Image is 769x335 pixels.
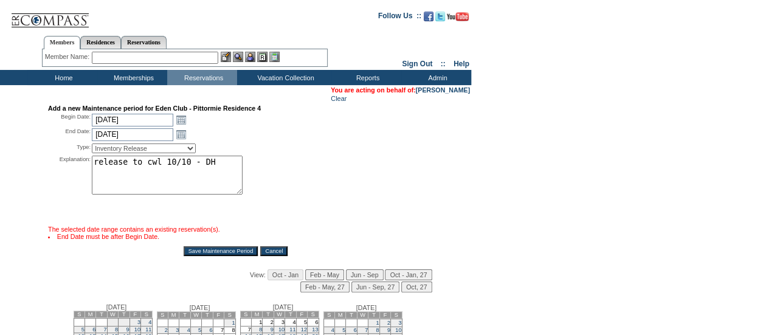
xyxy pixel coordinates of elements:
[331,95,347,102] a: Clear
[233,52,243,62] img: View
[447,15,469,22] a: Subscribe to our YouTube Channel
[137,319,140,325] a: 3
[356,304,377,311] span: [DATE]
[453,60,469,68] a: Help
[10,3,89,28] img: Compass Home
[346,312,357,319] td: T
[107,311,118,318] td: W
[260,246,288,256] input: Cancel
[106,303,127,311] span: [DATE]
[263,319,274,326] td: 2
[379,312,390,319] td: F
[96,311,107,318] td: T
[141,311,152,318] td: S
[251,319,262,326] td: 1
[48,128,91,141] div: End Date:
[416,86,470,94] a: [PERSON_NAME]
[190,312,201,319] td: W
[368,312,379,319] td: T
[107,319,118,326] td: 1
[27,70,97,85] td: Home
[119,319,129,326] td: 2
[97,70,167,85] td: Memberships
[301,326,307,333] a: 12
[424,15,433,22] a: Become our fan on Facebook
[48,113,91,126] div: Begin Date:
[48,226,220,233] span: The selected date range contains an existing reservation(s).
[251,311,262,318] td: M
[92,326,95,333] a: 6
[365,327,368,333] a: 7
[376,327,379,333] a: 8
[308,319,319,326] td: 6
[213,312,224,319] td: F
[202,312,213,319] td: T
[259,326,262,333] a: 8
[157,312,168,319] td: S
[296,319,307,326] td: 5
[296,311,307,318] td: F
[198,327,201,333] a: 5
[274,311,284,318] td: W
[115,326,118,333] a: 8
[184,246,258,256] input: Save Maintenance Period
[209,327,212,333] a: 6
[351,281,399,292] input: Jun - Sep, 27
[376,320,379,326] a: 1
[354,327,357,333] a: 6
[121,36,167,49] a: Reservations
[232,320,235,326] a: 1
[44,36,81,49] a: Members
[308,311,319,318] td: S
[395,327,401,333] a: 10
[179,312,190,319] td: T
[221,52,231,62] img: b_edit.gif
[267,269,303,280] input: Oct - Jan
[331,86,470,94] span: You are acting on behalf of:
[312,326,318,333] a: 13
[387,320,390,326] a: 2
[81,326,84,333] a: 5
[145,326,151,333] a: 11
[48,156,91,224] div: Explanation:
[168,312,179,319] td: M
[435,12,445,21] img: Follow us on Twitter
[334,312,345,319] td: M
[224,312,235,319] td: S
[398,320,401,326] a: 3
[357,312,368,319] td: W
[401,281,432,292] input: Oct, 27
[300,281,350,292] input: Feb - May, 27
[285,311,296,318] td: T
[401,70,471,85] td: Admin
[263,311,274,318] td: T
[435,15,445,22] a: Follow us on Twitter
[346,269,384,280] input: Jun - Sep
[48,143,91,153] div: Type:
[174,128,188,141] a: Open the calendar popup.
[167,70,237,85] td: Reservations
[323,312,334,319] td: S
[271,326,274,333] a: 9
[391,312,402,319] td: S
[237,70,331,85] td: Vacation Collection
[285,319,296,326] td: 4
[250,271,266,278] span: View:
[224,327,235,334] td: 8
[331,327,334,333] a: 4
[342,327,345,333] a: 5
[424,12,433,21] img: Become our fan on Facebook
[165,327,168,333] a: 2
[134,326,140,333] a: 10
[385,269,432,280] input: Oct - Jan, 27
[274,319,284,326] td: 3
[80,36,121,49] a: Residences
[269,52,280,62] img: b_calculator.gif
[148,319,151,325] a: 4
[240,326,251,333] td: 7
[278,326,284,333] a: 10
[402,60,432,68] a: Sign Out
[84,311,95,318] td: M
[331,70,401,85] td: Reports
[378,10,421,25] td: Follow Us ::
